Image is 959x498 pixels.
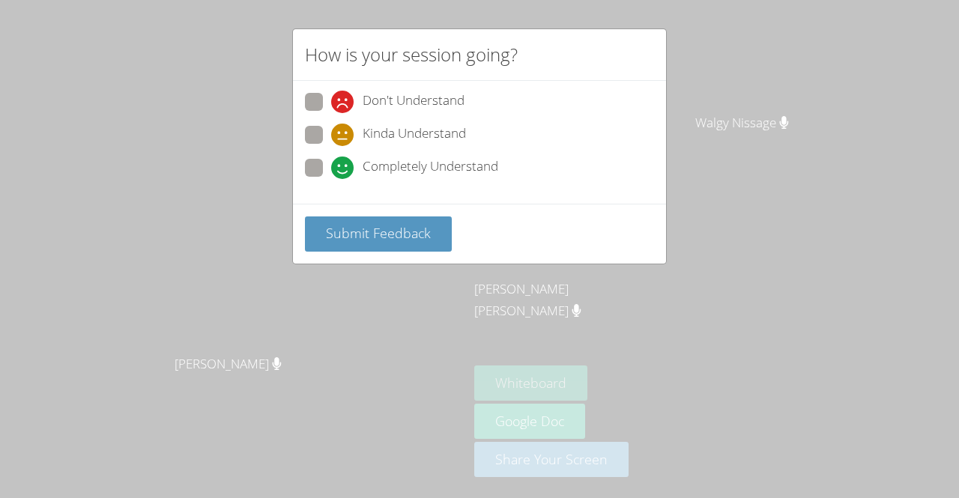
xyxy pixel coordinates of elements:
[363,124,466,146] span: Kinda Understand
[363,91,465,113] span: Don't Understand
[326,224,431,242] span: Submit Feedback
[305,216,452,252] button: Submit Feedback
[363,157,498,179] span: Completely Understand
[305,41,518,68] h2: How is your session going?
